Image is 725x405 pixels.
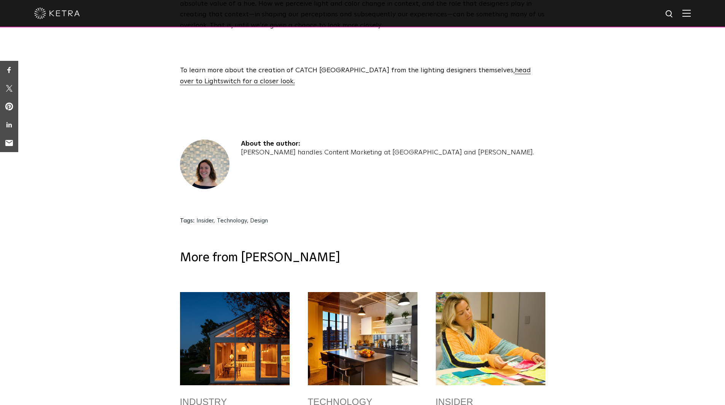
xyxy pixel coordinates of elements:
[180,67,531,85] a: head over to Lightswitch for a closer look.
[682,10,691,17] img: Hamburger%20Nav.svg
[250,218,268,224] a: Design
[214,218,215,224] span: ,
[241,149,534,157] div: [PERSON_NAME] handles Content Marketing at [GEOGRAPHIC_DATA] and [PERSON_NAME].
[34,8,80,19] img: ketra-logo-2019-white
[665,10,674,19] img: search icon
[180,217,194,225] h3: Tags:
[180,250,545,266] h3: More from [PERSON_NAME]
[180,65,545,87] p: To learn more about the creation of CATCH [GEOGRAPHIC_DATA] from the lighting designers themselves,
[247,218,249,224] span: ,
[196,218,214,224] a: Insider
[217,218,247,224] a: Technology
[241,140,534,148] h4: About the author:
[180,140,229,189] img: Hannah Hale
